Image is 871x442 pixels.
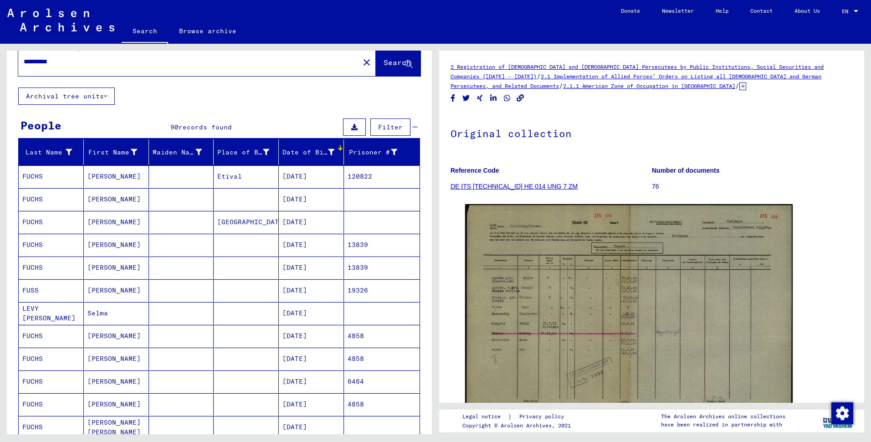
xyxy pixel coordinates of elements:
mat-cell: 19326 [344,279,420,302]
b: Number of documents [652,167,720,174]
a: Search [122,20,168,44]
div: First Name [87,145,149,159]
span: Search [384,58,411,67]
mat-cell: FUCHS [19,348,84,370]
mat-cell: [PERSON_NAME] [84,188,149,211]
mat-cell: FUCHS [19,325,84,347]
div: Place of Birth [217,145,281,159]
img: Arolsen_neg.svg [7,9,114,31]
a: Browse archive [168,20,247,42]
img: 001.jpg [465,204,793,434]
mat-cell: [PERSON_NAME] [84,211,149,233]
mat-cell: [PERSON_NAME] [84,279,149,302]
button: Filter [370,118,410,136]
mat-header-cell: Date of Birth [279,139,344,165]
mat-cell: FUCHS [19,370,84,393]
a: 2.1.1 American Zone of Occupation in [GEOGRAPHIC_DATA] [563,82,735,89]
div: Last Name [22,148,72,157]
mat-cell: [DATE] [279,325,344,347]
mat-header-cell: Place of Birth [214,139,279,165]
mat-cell: [DATE] [279,165,344,188]
div: Maiden Name [153,148,202,157]
span: Filter [378,123,403,131]
mat-cell: Selma [84,302,149,324]
mat-cell: [DATE] [279,234,344,256]
mat-cell: [DATE] [279,211,344,233]
button: Share on LinkedIn [489,93,498,104]
mat-cell: [PERSON_NAME] [84,370,149,393]
mat-cell: 13839 [344,257,420,279]
mat-cell: [PERSON_NAME] [PERSON_NAME] [84,416,149,438]
mat-cell: [DATE] [279,279,344,302]
mat-cell: [DATE] [279,393,344,416]
h1: Original collection [451,113,853,153]
button: Clear [358,53,376,71]
mat-header-cell: Last Name [19,139,84,165]
img: Change consent [831,402,853,424]
b: Reference Code [451,167,499,174]
div: Date of Birth [282,148,334,157]
span: records found [179,123,232,131]
mat-cell: FUCHS [19,188,84,211]
mat-cell: [PERSON_NAME] [84,393,149,416]
mat-cell: 120822 [344,165,420,188]
div: Last Name [22,145,83,159]
span: EN [842,8,852,15]
div: First Name [87,148,137,157]
a: 2 Registration of [DEMOGRAPHIC_DATA] and [DEMOGRAPHIC_DATA] Persecutees by Public Institutions, S... [451,63,824,80]
img: yv_logo.png [821,409,855,432]
a: Legal notice [462,412,508,421]
div: Date of Birth [282,145,346,159]
mat-cell: Etival [214,165,279,188]
mat-header-cell: First Name [84,139,149,165]
p: The Arolsen Archives online collections [661,412,785,421]
mat-cell: 4858 [344,325,420,347]
mat-cell: [DATE] [279,257,344,279]
span: 90 [170,123,179,131]
mat-cell: FUCHS [19,234,84,256]
button: Share on WhatsApp [502,93,512,104]
div: Place of Birth [217,148,269,157]
mat-cell: [PERSON_NAME] [84,257,149,279]
mat-header-cell: Prisoner # [344,139,420,165]
mat-cell: 4858 [344,393,420,416]
button: Share on Xing [475,93,485,104]
mat-cell: [PERSON_NAME] [84,325,149,347]
mat-cell: FUSS [19,279,84,302]
mat-cell: [PERSON_NAME] [84,234,149,256]
a: DE ITS [TECHNICAL_ID] HE 014 UNG 7 ZM [451,183,578,190]
mat-cell: FUCHS [19,165,84,188]
span: / [537,72,541,80]
p: have been realized in partnership with [661,421,785,429]
mat-cell: [PERSON_NAME] [84,348,149,370]
button: Share on Facebook [448,93,458,104]
mat-cell: FUCHS [19,211,84,233]
mat-cell: [GEOGRAPHIC_DATA] [214,211,279,233]
p: 76 [652,182,853,191]
mat-cell: FUCHS [19,257,84,279]
a: Privacy policy [512,412,575,421]
span: / [559,82,563,90]
mat-cell: FUCHS [19,393,84,416]
div: Prisoner # [348,148,397,157]
button: Share on Twitter [461,93,471,104]
mat-cell: 13839 [344,234,420,256]
mat-header-cell: Maiden Name [149,139,214,165]
mat-cell: [DATE] [279,188,344,211]
button: Archival tree units [18,87,115,105]
mat-cell: FUCHS [19,416,84,438]
mat-cell: [DATE] [279,416,344,438]
div: People [20,117,61,134]
mat-cell: [DATE] [279,348,344,370]
span: / [735,82,739,90]
mat-cell: 6464 [344,370,420,393]
button: Copy link [516,93,525,104]
div: Maiden Name [153,145,214,159]
div: | [462,412,575,421]
mat-cell: [DATE] [279,302,344,324]
mat-icon: close [361,57,372,68]
mat-cell: 4858 [344,348,420,370]
p: Copyright © Arolsen Archives, 2021 [462,421,575,430]
div: Prisoner # [348,145,409,159]
mat-cell: LEVY [PERSON_NAME] [19,302,84,324]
